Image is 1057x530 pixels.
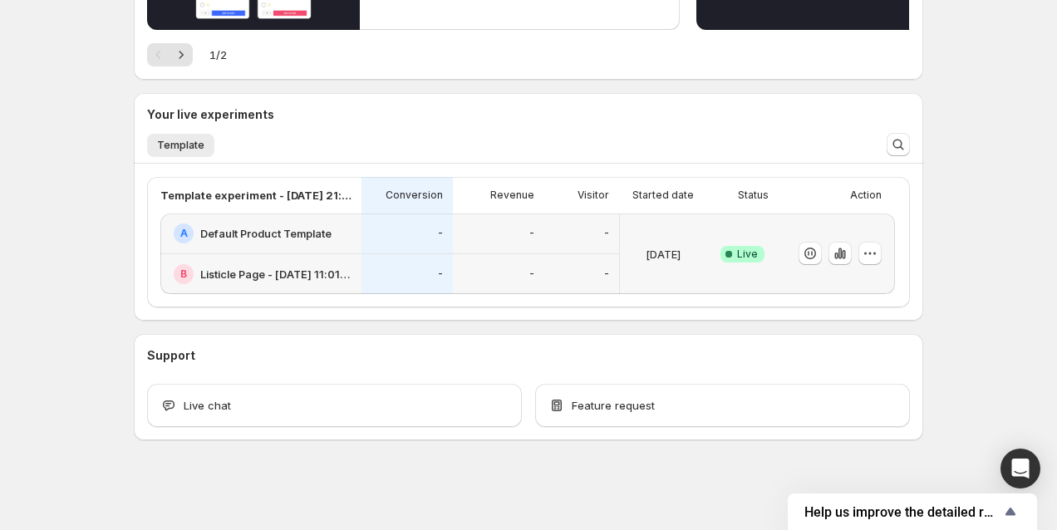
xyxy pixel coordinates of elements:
[438,227,443,240] p: -
[737,248,758,261] span: Live
[804,502,1020,522] button: Show survey - Help us improve the detailed report for A/B campaigns
[386,189,443,202] p: Conversion
[157,139,204,152] span: Template
[529,227,534,240] p: -
[180,227,188,240] h2: A
[738,189,769,202] p: Status
[887,133,910,156] button: Search and filter results
[529,267,534,281] p: -
[200,225,332,242] h2: Default Product Template
[147,43,193,66] nav: Pagination
[170,43,193,66] button: Next
[850,189,882,202] p: Action
[490,189,534,202] p: Revenue
[209,47,227,63] span: 1 / 2
[180,267,187,281] h2: B
[147,106,274,123] h3: Your live experiments
[438,267,443,281] p: -
[572,397,655,414] span: Feature request
[804,504,1000,520] span: Help us improve the detailed report for A/B campaigns
[604,267,609,281] p: -
[578,189,609,202] p: Visitor
[184,397,231,414] span: Live chat
[147,347,195,364] h3: Support
[632,189,694,202] p: Started date
[160,187,352,204] p: Template experiment - [DATE] 21:49:23
[1000,449,1040,488] div: Open Intercom Messenger
[604,227,609,240] p: -
[200,266,352,282] h2: Listicle Page - [DATE] 11:01:12
[646,246,681,263] p: [DATE]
